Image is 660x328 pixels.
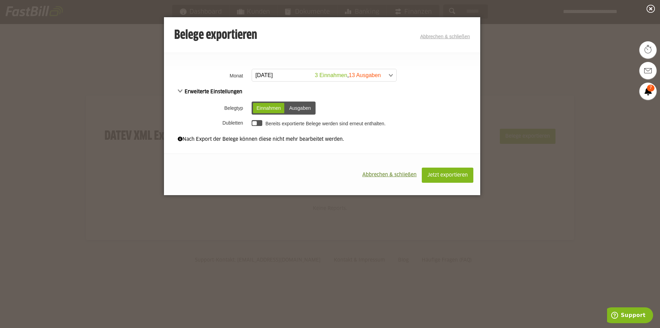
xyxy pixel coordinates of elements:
[178,136,466,143] div: Nach Export der Belege können diese nicht mehr bearbeitet werden.
[286,103,314,113] div: Ausgaben
[265,121,385,126] label: Bereits exportierte Belege werden sind erneut enthalten.
[164,99,250,117] th: Belegtyp
[164,67,250,84] th: Monat
[357,168,422,182] button: Abbrechen & schließen
[647,85,654,92] span: 7
[362,172,417,177] span: Abbrechen & schließen
[639,83,657,100] a: 7
[253,103,284,113] div: Einnahmen
[164,117,250,129] th: Dubletten
[174,29,257,42] h3: Belege exportieren
[178,89,242,94] span: Erweiterte Einstellungen
[607,307,653,325] iframe: Öffnet ein Widget, in dem Sie weitere Informationen finden
[427,173,468,178] span: Jetzt exportieren
[422,168,473,183] button: Jetzt exportieren
[420,34,470,39] a: Abbrechen & schließen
